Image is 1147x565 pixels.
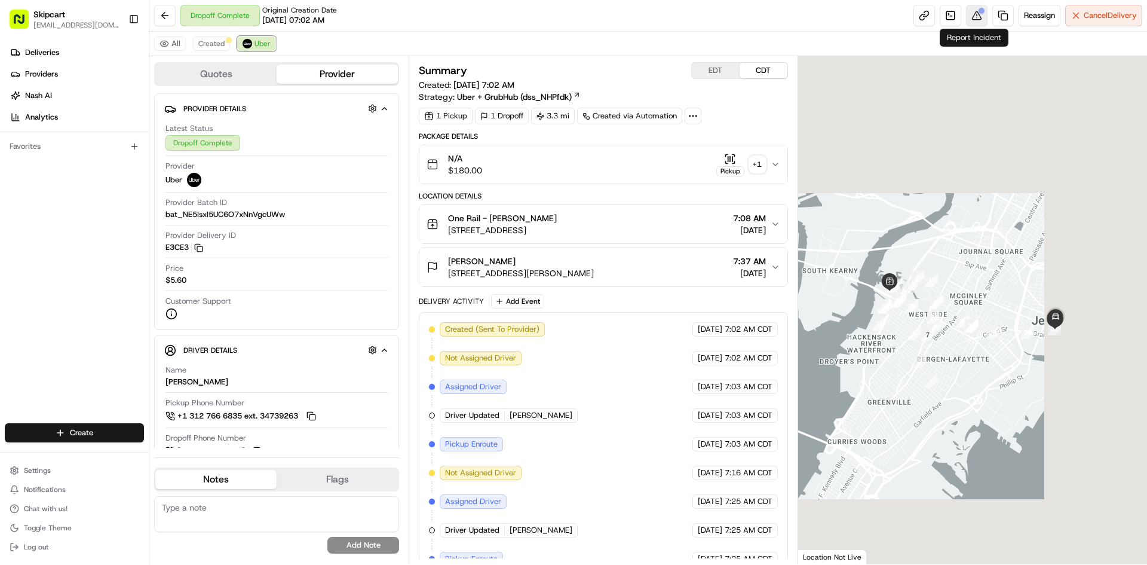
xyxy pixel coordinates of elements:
div: Strategy: [419,91,581,103]
div: 22 [891,294,904,307]
button: Settings [5,462,144,479]
div: 24 [927,311,940,324]
span: Provider Details [183,104,246,114]
span: Providers [25,69,58,80]
span: Customer Support [165,296,231,307]
span: bat_NE5IsxI5UC6O7xNnVgcUWw [165,209,285,220]
span: [DATE] 7:02 AM [453,80,514,90]
a: Deliveries [5,43,149,62]
span: Pickup Enroute [445,439,498,450]
span: Latest Status [165,123,213,134]
span: [PERSON_NAME] [510,410,572,421]
button: EDT [692,63,740,78]
a: Created via Automation [577,108,682,124]
button: Pickup+1 [716,153,766,176]
button: Skipcart[EMAIL_ADDRESS][DOMAIN_NAME] [5,5,124,33]
span: Reassign [1024,10,1055,21]
button: Notes [155,470,277,489]
button: Pickup [716,153,744,176]
span: [DATE] 07:02 AM [262,15,324,26]
span: 7:25 AM CDT [725,554,772,564]
div: Start new chat [41,114,196,126]
span: Provider [165,161,195,172]
div: Pickup [716,166,744,176]
span: 7:16 AM CDT [725,468,772,478]
span: [PERSON_NAME] [510,525,572,536]
div: + 1 [749,156,766,173]
a: Powered byPylon [84,202,145,212]
span: [DATE] [698,496,722,507]
span: [DATE] [733,267,766,279]
span: Deliveries [25,47,59,58]
div: Report Incident [940,29,1008,47]
span: Nash AI [25,90,52,101]
span: Driver Details [183,346,237,355]
span: [STREET_ADDRESS] [448,224,557,236]
button: Flags [277,470,398,489]
button: Provider Details [164,99,389,118]
button: Log out [5,539,144,555]
div: 7 [921,328,934,341]
span: 7:02 AM CDT [725,324,772,335]
div: 21 [873,317,886,331]
a: +1 312 766 6835 ext. 34739263 [165,410,318,423]
a: Nash AI [5,86,149,105]
span: 7:37 AM [733,255,766,267]
div: 4 [931,295,944,309]
a: Analytics [5,108,149,127]
a: Providers [5,65,149,84]
button: N/A$180.00Pickup+1 [419,145,787,184]
img: uber-new-logo.jpeg [243,39,252,48]
div: 1 Pickup [419,108,473,124]
span: Assigned Driver [445,496,501,507]
span: Dropoff Phone Number [165,433,246,444]
button: Toggle Theme [5,520,144,536]
span: [DATE] [698,381,722,392]
div: 20 [879,301,892,314]
div: 5 [911,271,924,284]
span: Skipcart [33,8,65,20]
div: 14 [893,294,906,307]
button: CancelDelivery [1065,5,1142,26]
span: Original Creation Date [262,5,337,15]
span: Log out [24,542,48,552]
span: Chat with us! [24,504,68,514]
span: [DATE] [698,439,722,450]
button: Chat with us! [5,500,144,517]
span: Created: [419,79,514,91]
button: Notifications [5,481,144,498]
div: 2 [913,355,927,368]
span: Analytics [25,112,58,123]
span: Cancel Delivery [1084,10,1137,21]
span: Uber + GrubHub (dss_NHPfdk) [457,91,572,103]
span: $5.60 [165,275,186,286]
span: Provider Batch ID [165,197,227,208]
span: [EMAIL_ADDRESS][DOMAIN_NAME] [33,20,119,30]
div: 8 [907,327,921,340]
img: 1736555255976-a54dd68f-1ca7-489b-9aae-adbdc363a1c4 [12,114,33,136]
div: 28 [965,320,979,333]
div: 19 [877,299,890,312]
span: Name [165,365,186,375]
div: 12 [904,280,918,293]
span: Notifications [24,485,66,494]
span: [DATE] [698,353,722,364]
div: Location Not Live [798,549,867,564]
span: Price [165,263,183,274]
img: Nash [12,12,36,36]
span: [PERSON_NAME] [448,255,516,267]
div: 23 [905,300,918,313]
div: Delivery Activity [419,297,484,306]
div: Package Details [419,132,787,141]
div: Location Details [419,191,787,201]
button: CDT [740,63,787,78]
button: Uber [237,36,276,51]
div: 3 [930,319,943,332]
span: [DATE] [698,410,722,421]
div: 13 [890,279,903,292]
span: One Rail - [PERSON_NAME] [448,212,557,224]
span: Pylon [119,203,145,212]
div: 1 [924,375,937,388]
span: 7:03 AM CDT [725,381,772,392]
button: [PERSON_NAME][STREET_ADDRESS][PERSON_NAME]7:37 AM[DATE] [419,248,787,286]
